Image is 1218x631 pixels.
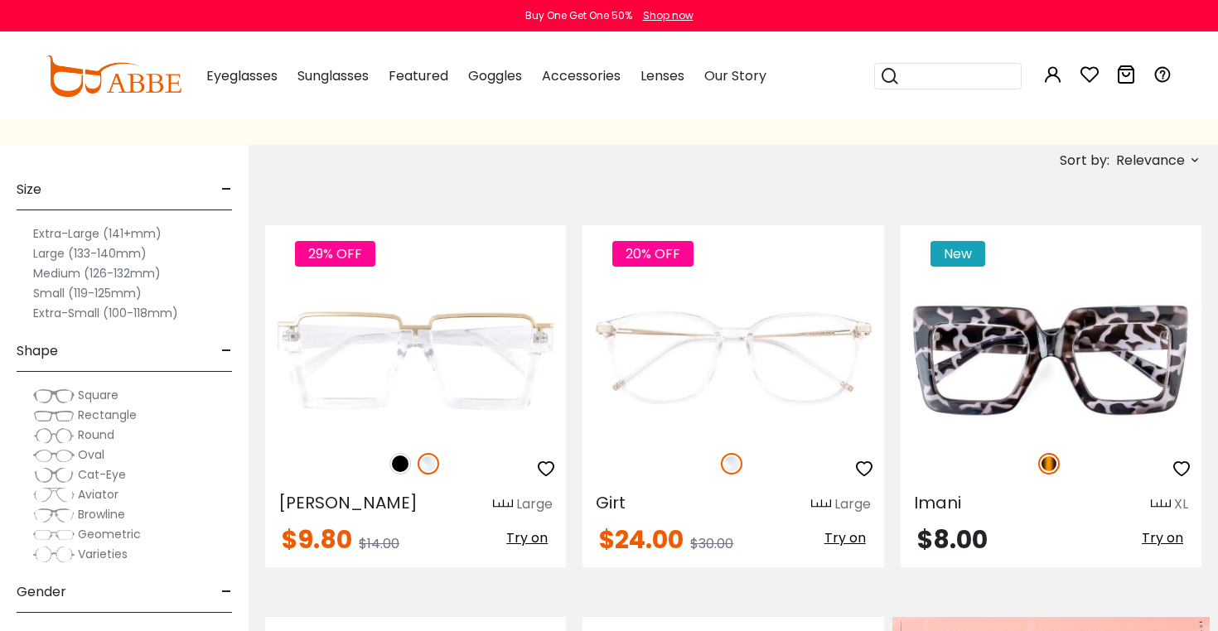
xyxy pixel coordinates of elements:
img: Square.png [33,388,75,404]
span: $30.00 [690,534,733,553]
span: Girt [596,491,626,514]
span: Oval [78,446,104,463]
span: Featured [389,66,448,85]
img: size ruler [493,499,513,511]
img: Black [389,453,411,474]
img: Browline.png [33,507,75,523]
div: Buy One Get One 50% [525,8,632,23]
img: Varieties.png [33,546,75,563]
img: abbeglasses.com [46,55,181,97]
img: Oval.png [33,447,75,464]
button: Try on [501,527,553,549]
span: Sort by: [1060,151,1109,170]
span: Cat-Eye [78,466,126,483]
img: Aviator.png [33,487,75,503]
span: Shape [17,331,58,371]
span: 29% OFF [295,241,375,267]
span: Square [78,387,118,403]
span: Lenses [640,66,684,85]
label: Large (133-140mm) [33,243,147,263]
span: Eyeglasses [206,66,278,85]
button: Try on [819,527,871,549]
span: Try on [1142,528,1183,547]
img: Geometric.png [33,527,75,543]
span: 20% OFF [612,241,694,267]
img: Fclear Girt - TR ,Universal Bridge Fit [582,285,883,436]
span: Try on [506,528,548,547]
span: Round [78,426,114,443]
img: Fclear Umbel - Plastic ,Universal Bridge Fit [265,285,566,436]
span: Imani [914,491,961,514]
span: Relevance [1116,146,1185,176]
span: Accessories [542,66,621,85]
span: $8.00 [917,522,988,557]
div: Large [834,494,871,514]
span: Rectangle [78,407,137,423]
span: Geometric [78,526,141,542]
label: Medium (126-132mm) [33,263,161,283]
img: Cat-Eye.png [33,467,75,484]
img: Tortoise Imani - Plastic ,Universal Bridge Fit [901,285,1201,436]
span: [PERSON_NAME] [278,491,418,514]
span: New [930,241,985,267]
img: size ruler [811,499,831,511]
span: - [221,572,232,612]
span: Sunglasses [297,66,369,85]
button: Try on [1137,527,1188,549]
span: Our Story [704,66,766,85]
img: Clear [418,453,439,474]
img: Clear [721,453,742,474]
label: Extra-Small (100-118mm) [33,303,178,323]
span: Size [17,170,41,210]
span: Try on [824,528,866,547]
span: Gender [17,572,66,612]
span: - [221,331,232,371]
span: Aviator [78,486,118,503]
div: XL [1174,494,1188,514]
span: Varieties [78,546,128,562]
span: Goggles [468,66,522,85]
div: Large [516,494,553,514]
span: $24.00 [599,522,684,557]
label: Small (119-125mm) [33,283,142,303]
span: $9.80 [282,522,352,557]
span: Browline [78,506,125,523]
img: size ruler [1151,499,1171,511]
span: $14.00 [359,534,399,553]
img: Round.png [33,427,75,444]
span: - [221,170,232,210]
a: Shop now [635,8,694,22]
img: Rectangle.png [33,407,75,424]
label: Extra-Large (141+mm) [33,224,162,243]
div: Shop now [643,8,694,23]
img: Tortoise [1038,453,1060,474]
